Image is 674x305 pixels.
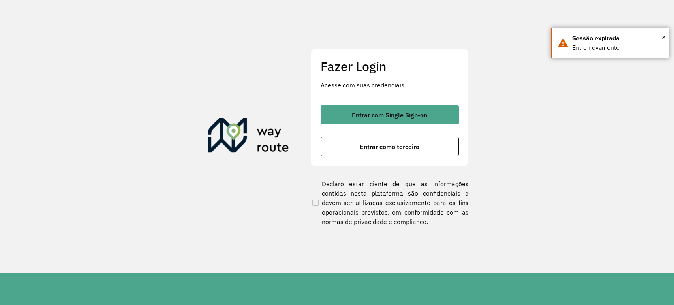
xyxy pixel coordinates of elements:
button: button [321,137,459,156]
div: Entre novamente [572,43,663,53]
span: Entrar com Single Sign-on [352,112,427,118]
button: button [321,105,459,124]
span: × [662,31,666,43]
button: Close [662,31,666,43]
span: Entrar como terceiro [360,143,419,150]
p: Acesse com suas credenciais [321,80,459,90]
img: Roteirizador AmbevTech [208,118,289,156]
div: Sessão expirada [572,34,663,43]
label: Declaro estar ciente de que as informações contidas nesta plataforma são confidenciais e devem se... [311,179,469,226]
h2: Fazer Login [321,59,459,74]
